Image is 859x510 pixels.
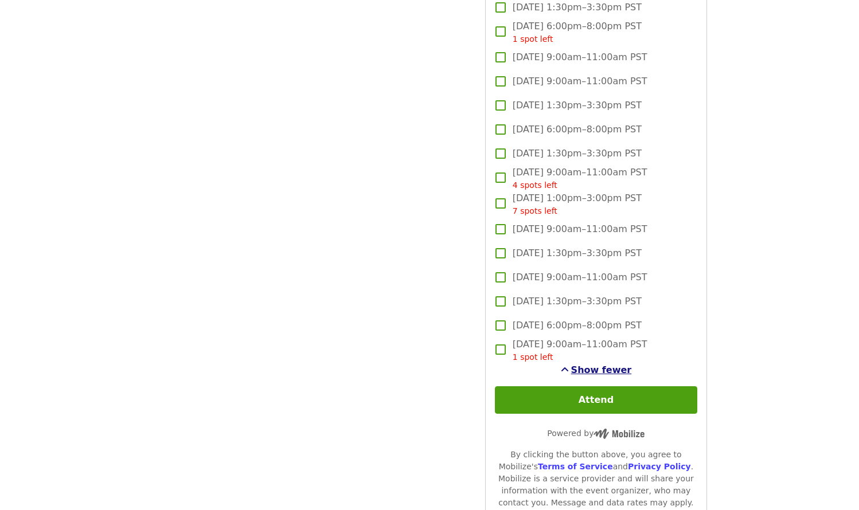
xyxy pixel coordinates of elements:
span: 7 spots left [513,206,557,215]
span: [DATE] 9:00am–11:00am PST [513,270,647,284]
span: [DATE] 9:00am–11:00am PST [513,50,647,64]
span: [DATE] 9:00am–11:00am PST [513,74,647,88]
span: 4 spots left [513,181,557,190]
span: [DATE] 1:30pm–3:30pm PST [513,147,642,160]
span: Show fewer [571,364,632,375]
span: [DATE] 6:00pm–8:00pm PST [513,123,642,136]
span: [DATE] 9:00am–11:00am PST [513,338,647,363]
span: [DATE] 9:00am–11:00am PST [513,166,647,191]
span: 1 spot left [513,352,553,362]
span: [DATE] 1:30pm–3:30pm PST [513,99,642,112]
a: Terms of Service [538,462,613,471]
span: [DATE] 1:00pm–3:00pm PST [513,191,642,217]
span: Powered by [547,429,645,438]
span: [DATE] 1:30pm–3:30pm PST [513,246,642,260]
span: [DATE] 9:00am–11:00am PST [513,222,647,236]
a: Privacy Policy [628,462,691,471]
span: [DATE] 6:00pm–8:00pm PST [513,319,642,332]
span: [DATE] 6:00pm–8:00pm PST [513,19,642,45]
img: Powered by Mobilize [594,429,645,439]
span: [DATE] 1:30pm–3:30pm PST [513,295,642,308]
button: See more timeslots [561,363,632,377]
span: [DATE] 1:30pm–3:30pm PST [513,1,642,14]
span: 1 spot left [513,34,553,44]
button: Attend [495,386,697,414]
